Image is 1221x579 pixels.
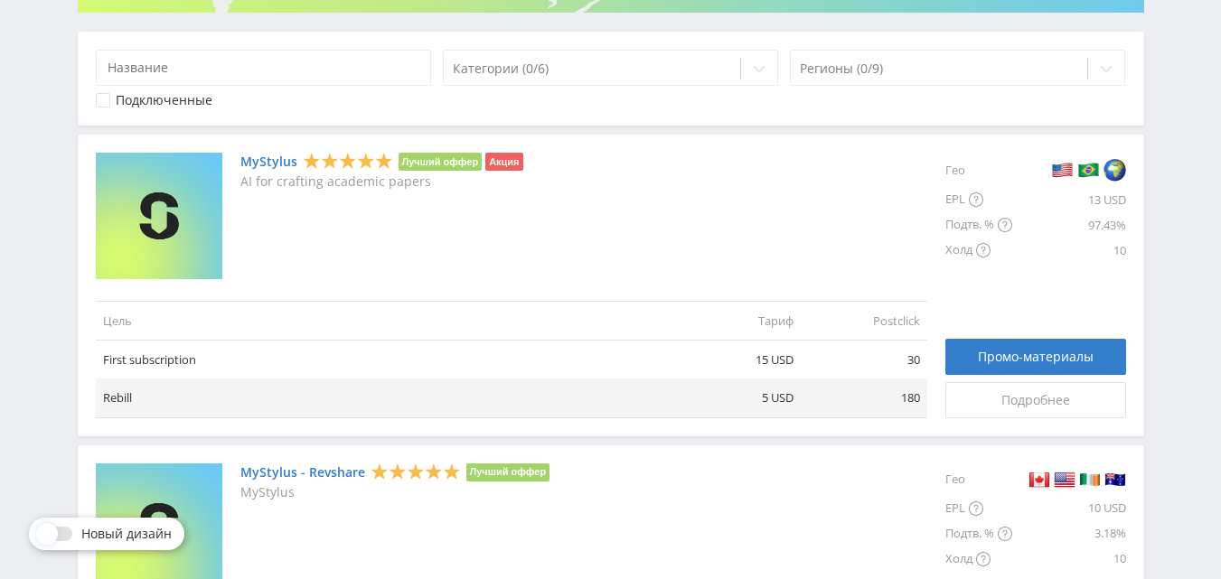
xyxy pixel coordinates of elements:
[1012,238,1126,263] div: 10
[96,153,222,279] img: MyStylus
[674,341,801,379] td: 15 USD
[1012,212,1126,238] div: 97.43%
[240,174,523,189] p: AI for crafting academic papers
[466,463,550,481] li: Лучший оффер
[96,341,674,379] td: First subscription
[96,378,674,417] td: Rebill
[945,496,1012,521] div: EPL
[945,187,1012,212] div: EPL
[801,378,927,417] td: 180
[240,465,365,480] a: MyStylus - Revshare
[674,301,801,340] td: Тариф
[1012,187,1126,212] div: 13 USD
[399,153,483,171] li: Лучший оффер
[801,301,927,340] td: Postclick
[945,546,1012,572] div: Холд
[945,521,1012,546] div: Подтв. %
[945,212,1012,238] div: Подтв. %
[1001,393,1070,407] span: Подробнее
[945,382,1126,418] a: Подробнее
[240,154,297,169] a: MyStylus
[945,238,1012,263] div: Холд
[96,301,674,340] td: Цель
[1012,521,1126,546] div: 3.18%
[96,50,432,86] input: Название
[240,485,550,500] p: MyStylus
[978,350,1094,364] span: Промо-материалы
[371,462,461,481] div: 5 Stars
[945,339,1126,375] a: Промо-материалы
[303,152,393,171] div: 5 Stars
[1012,496,1126,521] div: 10 USD
[116,93,212,107] div: Подключенные
[945,153,1012,187] div: Гео
[945,463,1012,496] div: Гео
[485,153,522,171] li: Акция
[674,378,801,417] td: 5 USD
[1012,546,1126,572] div: 10
[81,527,172,541] span: Новый дизайн
[801,341,927,379] td: 30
